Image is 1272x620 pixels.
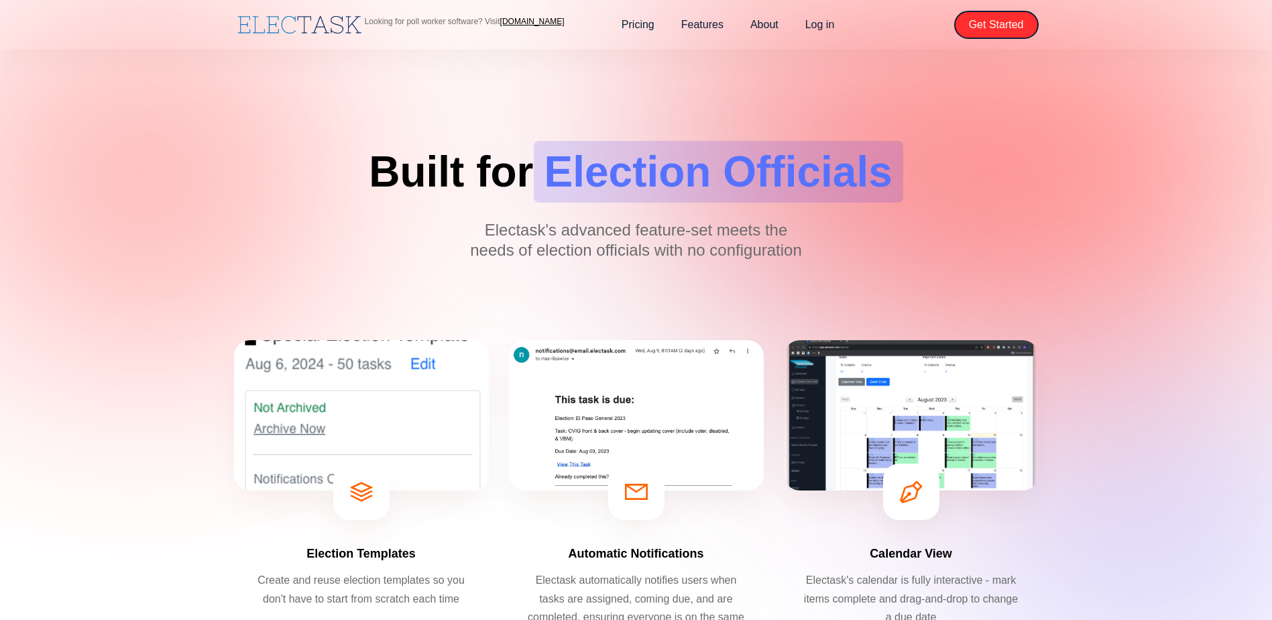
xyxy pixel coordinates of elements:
p: Create and reuse election templates so you don't have to start from scratch each time [251,571,472,607]
a: Pricing [608,11,668,39]
h4: Calendar View [870,546,952,562]
a: Get Started [954,11,1039,39]
h4: Election Templates [306,546,416,562]
a: About [737,11,792,39]
h4: Automatic Notifications [568,546,703,562]
span: Election Officials [534,141,903,203]
a: Log in [792,11,848,39]
a: home [234,13,365,37]
p: Electask's advanced feature-set meets the needs of election officials with no configuration [469,220,804,260]
a: [DOMAIN_NAME] [500,17,565,26]
p: Looking for poll worker software? Visit [365,17,565,25]
a: Features [668,11,737,39]
h1: Built for [369,141,903,203]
